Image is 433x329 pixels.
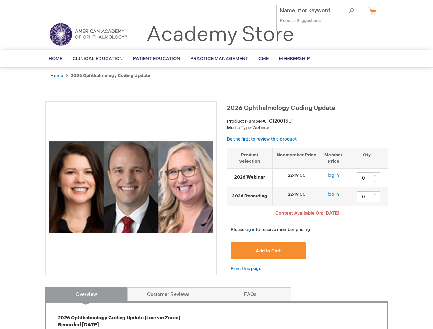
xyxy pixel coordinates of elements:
td: $249.00 [273,187,321,206]
a: Overview [45,287,128,301]
strong: Product Number [227,119,266,124]
a: FAQs [209,287,291,301]
a: Customer Reviews [127,287,209,301]
th: Member Price [321,148,346,168]
a: log in [244,227,256,232]
th: Product Selection [227,148,273,168]
img: 2026 Ophthalmology Coding Update [49,105,213,269]
td: $249.00 [273,169,321,187]
input: Qty [357,172,370,183]
span: Practice Management [190,56,248,61]
a: Be the first to review this product [227,136,297,142]
input: Qty [357,191,370,202]
strong: 2026 Ophthalmology Coding Update [71,73,151,78]
strong: 2026 Webinar [231,174,269,181]
span: Search [331,3,357,17]
strong: Media Type: [227,125,252,131]
span: Please to receive member pricing [231,227,310,232]
p: Webinar [227,125,388,131]
button: Add to Cart [231,242,306,259]
a: Academy Store [146,23,294,47]
span: Patient Education [133,56,180,61]
span: Popular Suggestions [280,18,321,23]
div: + [370,191,380,197]
div: + [370,172,380,178]
a: Home [50,73,63,78]
div: - [370,178,380,183]
th: Nonmember Price [273,148,321,168]
span: 2026 Ophthalmology Coding Update [227,105,335,112]
div: - [370,197,380,202]
div: 0120015U [269,118,292,125]
th: Qty [346,148,388,168]
a: Print this page [231,265,261,273]
span: Add to Cart [256,248,281,254]
span: Clinical Education [73,56,123,61]
span: Home [49,56,62,61]
a: log in [328,192,339,197]
a: log in [328,173,339,178]
span: Content Available On: [DATE] [275,210,339,216]
input: Name, # or keyword [276,5,347,16]
span: Membership [279,56,310,61]
span: CME [258,56,269,61]
strong: 2026 Recording [231,193,269,199]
